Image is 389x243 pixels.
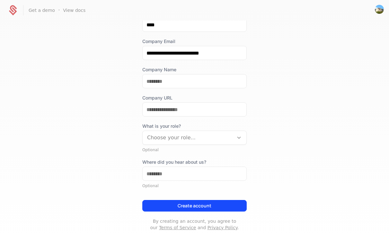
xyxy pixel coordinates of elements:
label: Company Email [142,38,247,45]
a: Get a demo [29,8,55,13]
a: View docs [63,8,85,13]
button: Open user button [375,5,384,14]
label: Company Name [142,66,247,73]
button: Create account [142,200,247,212]
span: What is your role? [142,123,247,129]
img: 현중 김 [375,5,384,14]
a: Terms of Service [159,225,196,230]
span: · [58,6,60,14]
p: By creating an account, you agree to our and . [142,218,247,231]
a: Privacy Policy [208,225,237,230]
label: Company URL [142,95,247,101]
label: Where did you hear about us? [142,159,247,165]
div: Optional [142,147,247,152]
div: Optional [142,183,247,188]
